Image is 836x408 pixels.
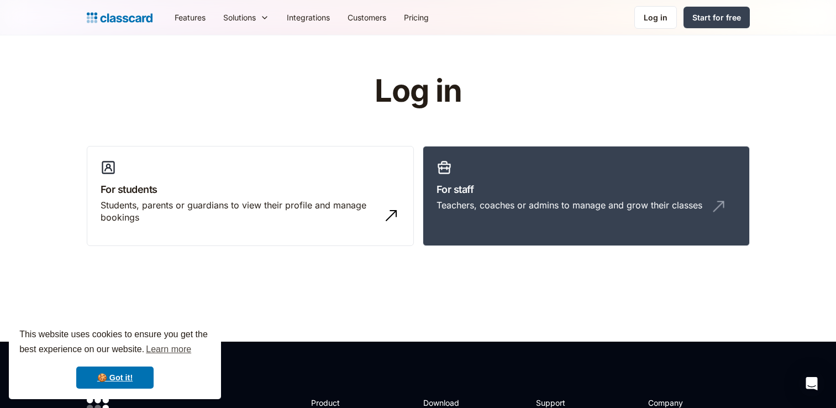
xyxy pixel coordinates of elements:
a: Log in [634,6,677,29]
h3: For staff [437,182,736,197]
a: home [87,10,153,25]
div: Students, parents or guardians to view their profile and manage bookings [101,199,378,224]
a: For studentsStudents, parents or guardians to view their profile and manage bookings [87,146,414,247]
div: Open Intercom Messenger [798,370,825,397]
div: Teachers, coaches or admins to manage and grow their classes [437,199,702,211]
a: Pricing [395,5,438,30]
a: learn more about cookies [144,341,193,358]
div: Solutions [214,5,278,30]
a: dismiss cookie message [76,367,154,389]
div: Start for free [692,12,741,23]
a: For staffTeachers, coaches or admins to manage and grow their classes [423,146,750,247]
span: This website uses cookies to ensure you get the best experience on our website. [19,328,211,358]
a: Customers [339,5,395,30]
div: Solutions [223,12,256,23]
a: Features [166,5,214,30]
h3: For students [101,182,400,197]
div: cookieconsent [9,317,221,399]
div: Log in [644,12,667,23]
a: Integrations [278,5,339,30]
h1: Log in [243,74,593,108]
a: Start for free [683,7,750,28]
